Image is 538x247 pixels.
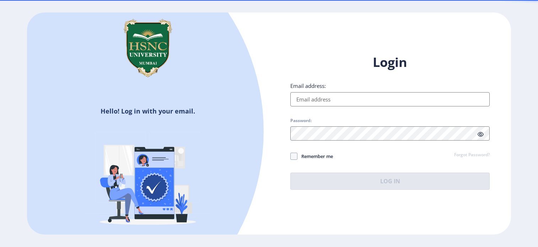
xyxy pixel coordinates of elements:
[290,118,312,124] label: Password:
[290,82,326,89] label: Email address:
[86,118,210,243] img: Verified-rafiki.svg
[290,54,490,71] h1: Login
[290,92,490,106] input: Email address
[297,152,333,161] span: Remember me
[112,12,183,84] img: hsnc.png
[454,152,490,158] a: Forgot Password?
[290,173,490,190] button: Log In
